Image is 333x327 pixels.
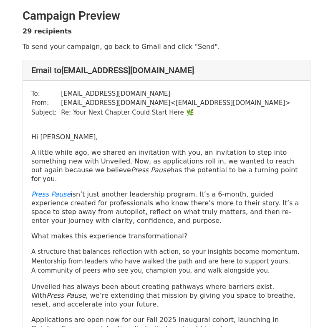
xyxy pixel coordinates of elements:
p: A little while ago, we shared an invitation with you, an invitation to step into something new wi... [31,148,302,183]
li: A structure that balances reflection with action, so your insights become momentum. [31,247,302,257]
li: Mentorship from leaders who have walked the path and are here to support yours. [31,257,302,266]
td: Re: Your Next Chapter Could Start Here 🌿 [61,108,290,118]
td: [EMAIL_ADDRESS][DOMAIN_NAME] [61,89,290,99]
p: Hi [PERSON_NAME], [31,133,302,141]
p: Unveiled has always been about creating pathways where barriers exist. With , we’re extending tha... [31,282,302,309]
td: Subject: [31,108,61,118]
td: [EMAIL_ADDRESS][DOMAIN_NAME] < [EMAIL_ADDRESS][DOMAIN_NAME] > [61,98,290,108]
strong: 29 recipients [23,27,72,35]
p: To send your campaign, go back to Gmail and click "Send". [23,42,310,51]
h2: Campaign Preview [23,9,310,23]
p: isn’t just another leadership program. It’s a 6-month, guided experience created for professional... [31,190,302,225]
td: To: [31,89,61,99]
li: A community of peers who see you, champion you, and walk alongside you. [31,266,302,276]
h4: Email to [EMAIL_ADDRESS][DOMAIN_NAME] [31,65,302,75]
em: Press Pause [46,291,86,299]
em: Press Pause [131,166,170,174]
a: Press Pause [31,190,71,198]
p: What makes this experience transformational? [31,232,302,240]
td: From: [31,98,61,108]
